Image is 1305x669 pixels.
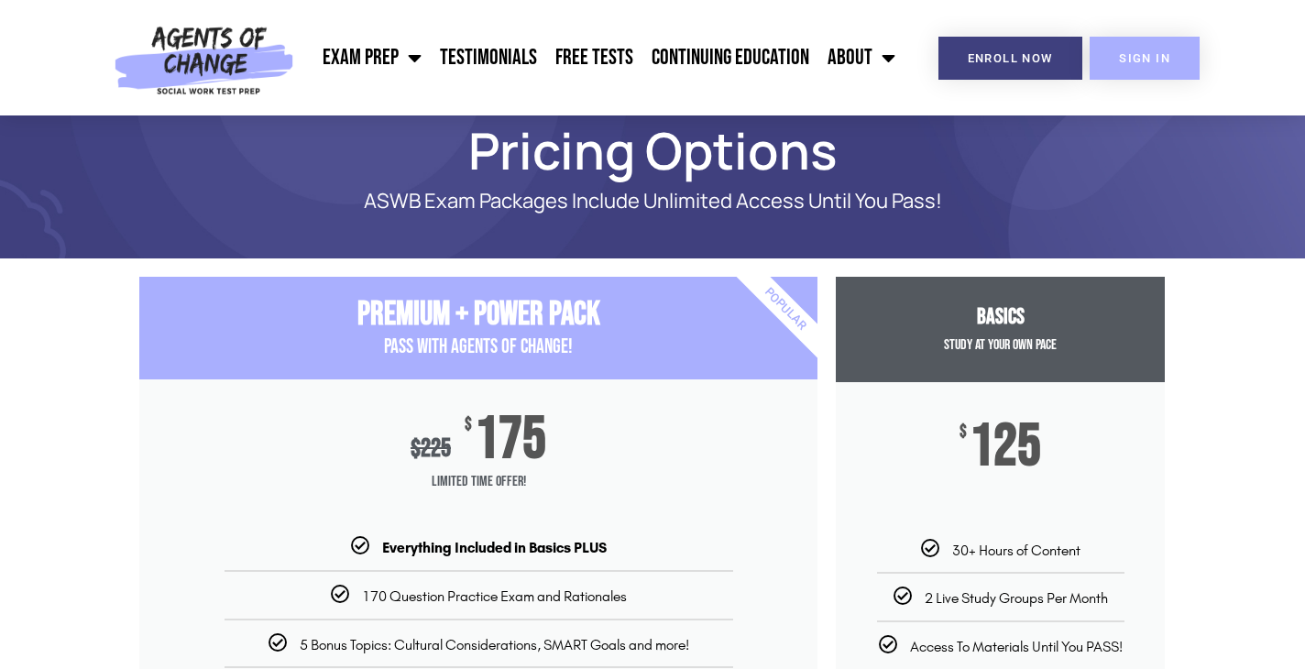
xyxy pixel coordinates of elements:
[475,416,546,464] span: 175
[313,35,431,81] a: Exam Prep
[382,539,607,556] b: Everything Included in Basics PLUS
[431,35,546,81] a: Testimonials
[1119,52,1170,64] span: SIGN IN
[139,295,817,334] h3: Premium + Power Pack
[818,35,905,81] a: About
[680,203,892,415] div: Popular
[960,423,967,442] span: $
[411,433,421,464] span: $
[362,587,627,605] span: 170 Question Practice Exam and Rationales
[910,638,1123,655] span: Access To Materials Until You PASS!
[300,636,689,653] span: 5 Bonus Topics: Cultural Considerations, SMART Goals and more!
[203,190,1102,213] p: ASWB Exam Packages Include Unlimited Access Until You Pass!
[465,416,472,434] span: $
[130,129,1175,171] h1: Pricing Options
[836,304,1165,331] h3: Basics
[139,464,817,500] span: Limited Time Offer!
[546,35,642,81] a: Free Tests
[944,336,1057,354] span: Study at your Own Pace
[302,35,905,81] nav: Menu
[411,433,451,464] div: 225
[384,334,573,359] span: PASS with AGENTS OF CHANGE!
[970,423,1041,471] span: 125
[938,37,1082,80] a: Enroll Now
[952,542,1080,559] span: 30+ Hours of Content
[968,52,1053,64] span: Enroll Now
[925,589,1108,607] span: 2 Live Study Groups Per Month
[642,35,818,81] a: Continuing Education
[1090,37,1200,80] a: SIGN IN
